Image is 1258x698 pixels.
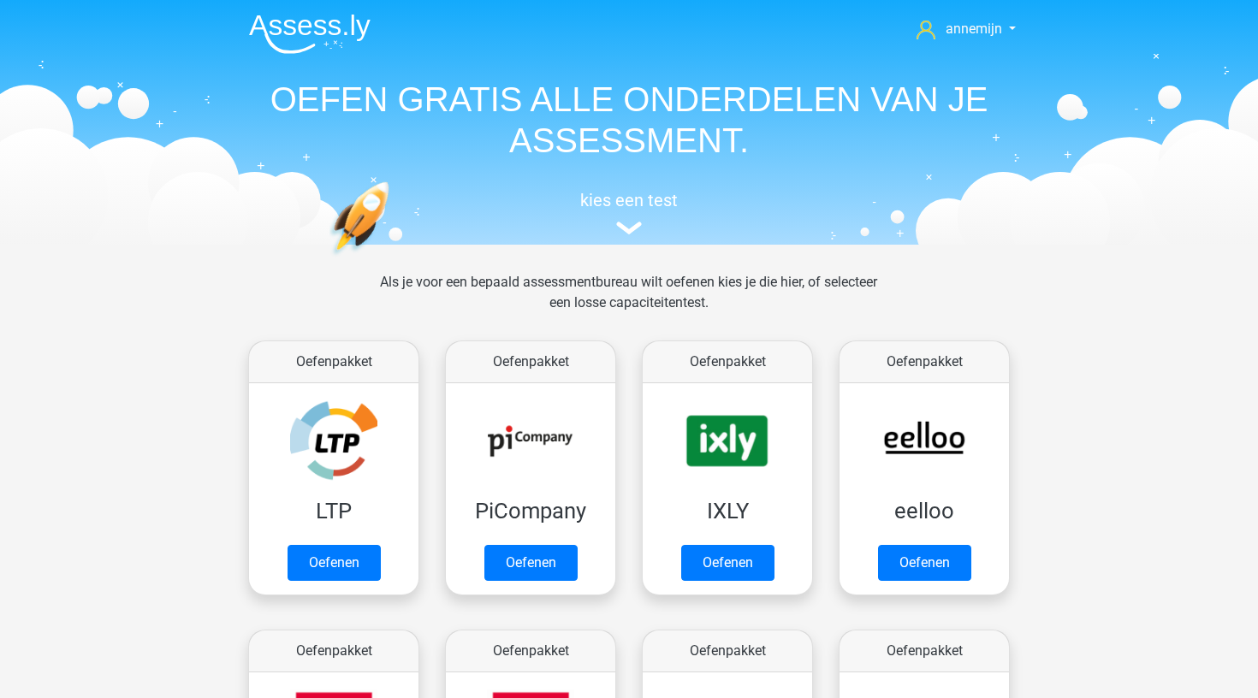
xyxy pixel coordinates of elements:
img: assessment [616,222,642,234]
h5: kies een test [235,190,1023,210]
a: Oefenen [681,545,774,581]
span: annemijn [946,21,1002,37]
a: Oefenen [878,545,971,581]
a: kies een test [235,190,1023,235]
a: Oefenen [484,545,578,581]
img: oefenen [329,181,455,336]
div: Als je voor een bepaald assessmentbureau wilt oefenen kies je die hier, of selecteer een losse ca... [366,272,891,334]
a: annemijn [910,19,1023,39]
h1: OEFEN GRATIS ALLE ONDERDELEN VAN JE ASSESSMENT. [235,79,1023,161]
img: Assessly [249,14,371,54]
a: Oefenen [288,545,381,581]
